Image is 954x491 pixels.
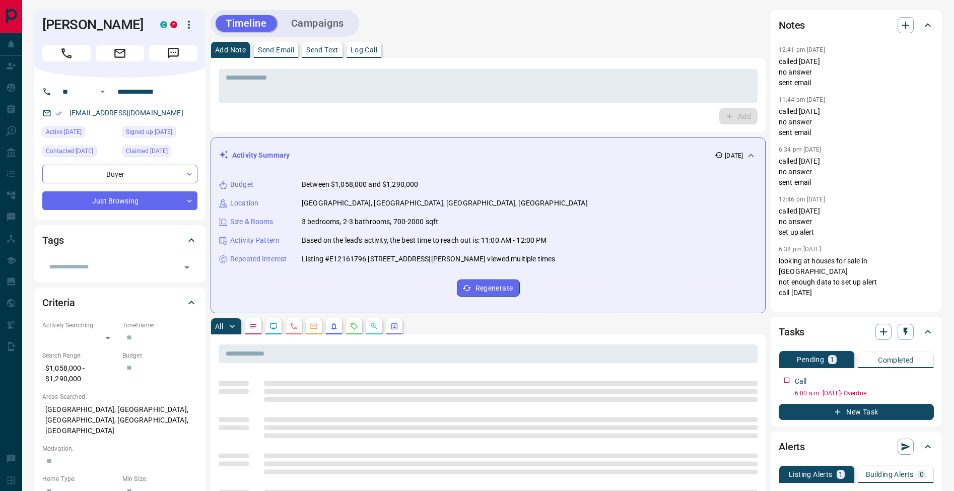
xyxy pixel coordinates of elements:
p: [GEOGRAPHIC_DATA], [GEOGRAPHIC_DATA], [GEOGRAPHIC_DATA], [GEOGRAPHIC_DATA] [302,198,588,208]
div: Just Browsing [42,191,197,210]
div: Wed Jul 30 2025 [42,146,117,160]
div: Alerts [779,435,934,459]
p: Location [230,198,258,208]
p: 6:34 pm [DATE] [779,146,822,153]
p: Budget: [122,351,197,360]
p: Listing Alerts [789,471,833,478]
p: Based on the lead's activity, the best time to reach out is: 11:00 AM - 12:00 PM [302,235,547,246]
svg: Notes [249,322,257,330]
button: Open [97,86,109,98]
p: Actively Searching: [42,321,117,330]
p: Home Type: [42,474,117,483]
p: 3 bedrooms, 2-3 bathrooms, 700-2000 sqft [302,217,438,227]
p: 11:44 am [DATE] [779,96,825,103]
div: Notes [779,13,934,37]
svg: Calls [290,322,298,330]
p: Send Email [258,46,294,53]
button: Regenerate [457,279,520,297]
button: New Task [779,404,934,420]
div: Tasks [779,320,934,344]
span: Message [149,45,197,61]
p: 6:38 pm [DATE] [779,246,822,253]
button: Open [180,260,194,274]
div: Wed Dec 14 2022 [122,146,197,160]
div: Buyer [42,165,197,183]
div: condos.ca [160,21,167,28]
div: Wed Jan 16 2019 [122,126,197,141]
h1: [PERSON_NAME] [42,17,145,33]
span: Signed up [DATE] [126,127,172,137]
p: Listing #E12161796 [STREET_ADDRESS][PERSON_NAME] viewed multiple times [302,254,555,264]
p: $1,058,000 - $1,290,000 [42,360,117,387]
p: called [DATE] no answer set up alert [779,206,934,238]
div: Tags [42,228,197,252]
svg: Listing Alerts [330,322,338,330]
button: Campaigns [281,15,354,32]
p: called [DATE] no answer sent email [779,106,934,138]
p: Min Size: [122,474,197,483]
span: Contacted [DATE] [46,146,93,156]
svg: Requests [350,322,358,330]
p: Log Call [351,46,377,53]
h2: Tags [42,232,63,248]
p: 1 [839,471,843,478]
p: Size & Rooms [230,217,274,227]
span: Active [DATE] [46,127,82,137]
p: Completed [878,357,914,364]
button: Timeline [216,15,277,32]
p: looking at houses for sale in [GEOGRAPHIC_DATA] not enough data to set up alert call [DATE] [779,256,934,298]
span: Call [42,45,91,61]
p: Repeated Interest [230,254,287,264]
svg: Opportunities [370,322,378,330]
p: Send Text [306,46,338,53]
p: Budget [230,179,253,190]
span: Email [96,45,144,61]
p: Between $1,058,000 and $1,290,000 [302,179,418,190]
p: 6:00 a.m. [DATE] - Overdue [795,389,934,398]
p: Add Note [215,46,246,53]
p: Activity Pattern [230,235,280,246]
svg: Agent Actions [390,322,398,330]
svg: Lead Browsing Activity [269,322,278,330]
h2: Tasks [779,324,804,340]
div: Tue Jul 29 2025 [42,126,117,141]
div: Criteria [42,291,197,315]
p: called [DATE] no answer sent email [779,56,934,88]
div: property.ca [170,21,177,28]
span: Claimed [DATE] [126,146,168,156]
p: called [DATE] no answer sent email [779,156,934,188]
p: Activity Summary [232,150,290,161]
h2: Alerts [779,439,805,455]
a: [EMAIL_ADDRESS][DOMAIN_NAME] [70,109,183,117]
p: Pending [797,356,824,363]
p: [GEOGRAPHIC_DATA], [GEOGRAPHIC_DATA], [GEOGRAPHIC_DATA], [GEOGRAPHIC_DATA], [GEOGRAPHIC_DATA] [42,401,197,439]
p: Motivation: [42,444,197,453]
h2: Notes [779,17,805,33]
p: All [215,323,223,330]
svg: Email Verified [55,110,62,117]
p: 12:46 pm [DATE] [779,196,825,203]
p: 0 [920,471,924,478]
p: Building Alerts [866,471,914,478]
p: Search Range: [42,351,117,360]
p: Call [795,376,807,387]
p: [DATE] [725,151,743,160]
div: Activity Summary[DATE] [219,146,757,165]
p: Timeframe: [122,321,197,330]
p: Areas Searched: [42,392,197,401]
h2: Criteria [42,295,75,311]
p: 12:41 pm [DATE] [779,46,825,53]
p: 1 [830,356,834,363]
svg: Emails [310,322,318,330]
